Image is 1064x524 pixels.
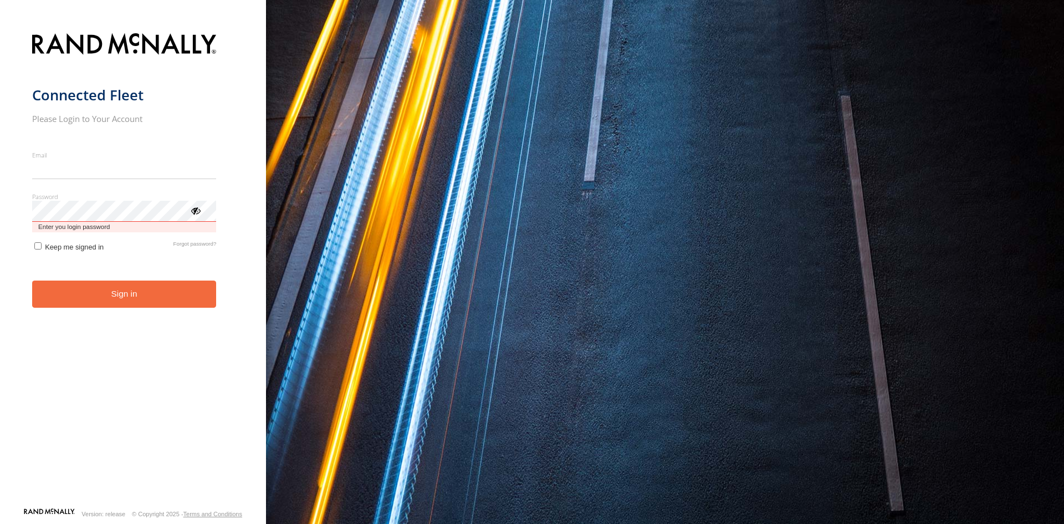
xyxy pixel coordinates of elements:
[132,511,242,517] div: © Copyright 2025 -
[45,243,104,251] span: Keep me signed in
[24,508,75,520] a: Visit our Website
[32,31,217,59] img: Rand McNally
[34,242,42,250] input: Keep me signed in
[32,86,217,104] h1: Connected Fleet
[32,192,217,201] label: Password
[32,27,234,507] form: main
[81,511,125,517] div: Version: release
[32,151,217,159] label: Email
[32,113,217,124] h2: Please Login to Your Account
[173,241,217,251] a: Forgot password?
[32,281,217,308] button: Sign in
[32,222,217,232] span: Enter you login password
[183,511,242,517] a: Terms and Conditions
[190,205,201,216] div: ViewPassword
